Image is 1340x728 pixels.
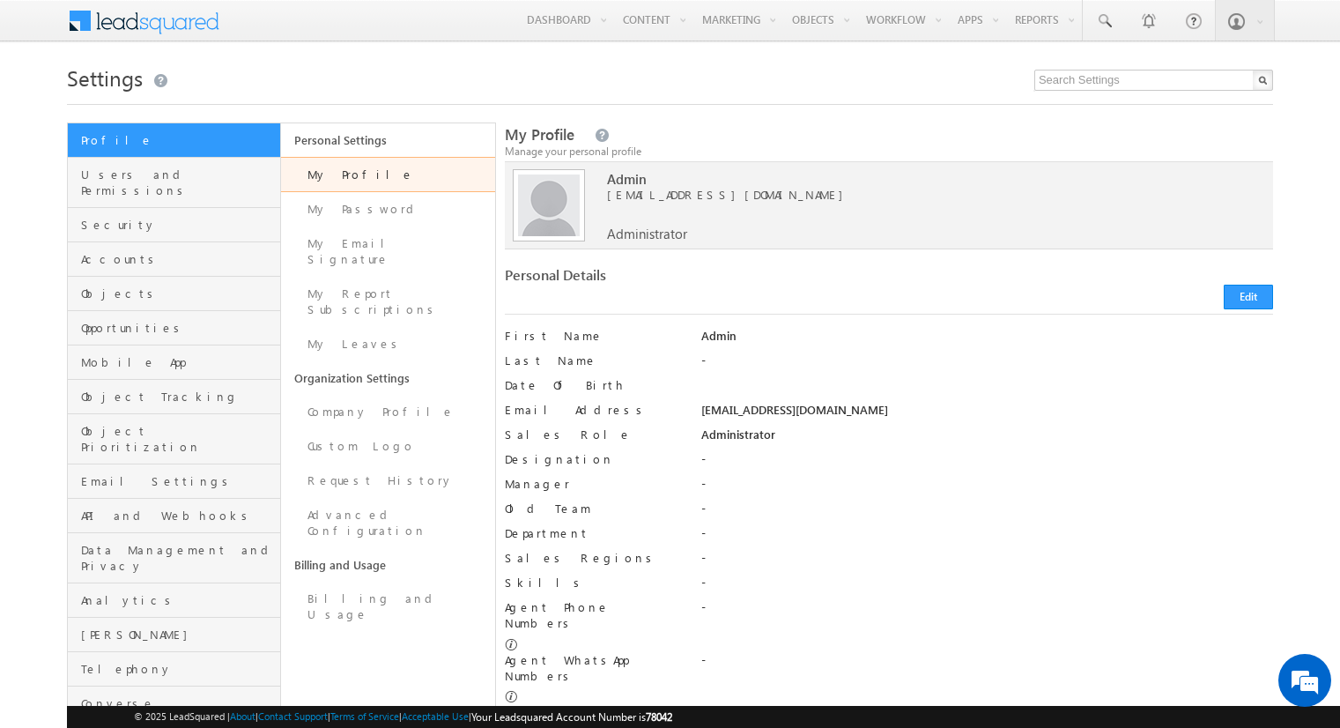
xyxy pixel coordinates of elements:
a: My Profile [281,157,494,192]
span: Telephony [81,661,276,677]
div: Personal Details [505,267,879,292]
a: Billing and Usage [281,582,494,632]
span: Objects [81,286,276,301]
label: Phone (Main) [505,704,682,720]
span: Profile [81,132,276,148]
span: Object Tracking [81,389,276,405]
a: Profile [68,123,280,158]
span: Security [81,217,276,233]
label: Old Team [505,501,682,516]
label: Designation [505,451,682,467]
span: © 2025 LeadSquared | | | | | [134,709,672,725]
span: Analytics [81,592,276,608]
div: [EMAIL_ADDRESS][DOMAIN_NAME] [701,402,1273,427]
span: Your Leadsquared Account Number is [471,710,672,724]
a: Billing and Usage [281,548,494,582]
span: Opportunities [81,320,276,336]
a: My Report Subscriptions [281,277,494,327]
a: Request History [281,464,494,498]
div: - [701,599,1273,624]
span: API and Webhooks [81,508,276,524]
div: Administrator [701,427,1273,451]
a: Personal Settings [281,123,494,157]
div: - [701,652,1273,677]
label: Department [505,525,682,541]
a: Mobile App [68,345,280,380]
a: Company Profile [281,395,494,429]
div: - [701,353,1273,377]
label: Last Name [505,353,682,368]
span: 78042 [646,710,672,724]
a: Advanced Configuration [281,498,494,548]
div: - [701,550,1273,575]
div: - [701,575,1273,599]
a: [PERSON_NAME] [68,618,280,652]
a: Telephony [68,652,280,687]
div: Admin [701,328,1273,353]
a: Objects [68,277,280,311]
label: Sales Role [505,427,682,442]
a: Converse [68,687,280,721]
label: Email Address [505,402,682,418]
a: Object Prioritization [68,414,280,464]
div: - [701,525,1273,550]
a: Security [68,208,280,242]
label: First Name [505,328,682,344]
div: Manage your personal profile [505,144,1273,160]
div: - [701,501,1273,525]
a: My Password [281,192,494,227]
a: Object Tracking [68,380,280,414]
button: Edit [1224,285,1273,309]
span: Admin [607,171,1222,187]
div: - [701,476,1273,501]
a: Organization Settings [281,361,494,395]
span: Users and Permissions [81,167,276,198]
a: Acceptable Use [402,710,469,722]
span: My Profile [505,124,574,145]
a: Contact Support [258,710,328,722]
a: API and Webhooks [68,499,280,533]
span: Accounts [81,251,276,267]
span: Converse [81,695,276,711]
a: Users and Permissions [68,158,280,208]
span: [EMAIL_ADDRESS][DOMAIN_NAME] [607,187,1222,203]
div: - [701,451,1273,476]
label: Manager [505,476,682,492]
a: Data Management and Privacy [68,533,280,583]
label: Agent Phone Numbers [505,599,682,631]
label: Agent WhatsApp Numbers [505,652,682,684]
span: Mobile App [81,354,276,370]
span: Data Management and Privacy [81,542,276,574]
span: Object Prioritization [81,423,276,455]
a: Accounts [68,242,280,277]
span: Administrator [607,226,687,241]
span: Settings [67,63,143,92]
label: Skills [505,575,682,591]
a: Custom Logo [281,429,494,464]
a: Opportunities [68,311,280,345]
span: Email Settings [81,473,276,489]
a: My Email Signature [281,227,494,277]
a: Analytics [68,583,280,618]
label: Date Of Birth [505,377,682,393]
a: Email Settings [68,464,280,499]
a: My Leaves [281,327,494,361]
a: Terms of Service [330,710,399,722]
span: [PERSON_NAME] [81,627,276,643]
label: Sales Regions [505,550,682,566]
input: Search Settings [1034,70,1273,91]
a: About [230,710,255,722]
